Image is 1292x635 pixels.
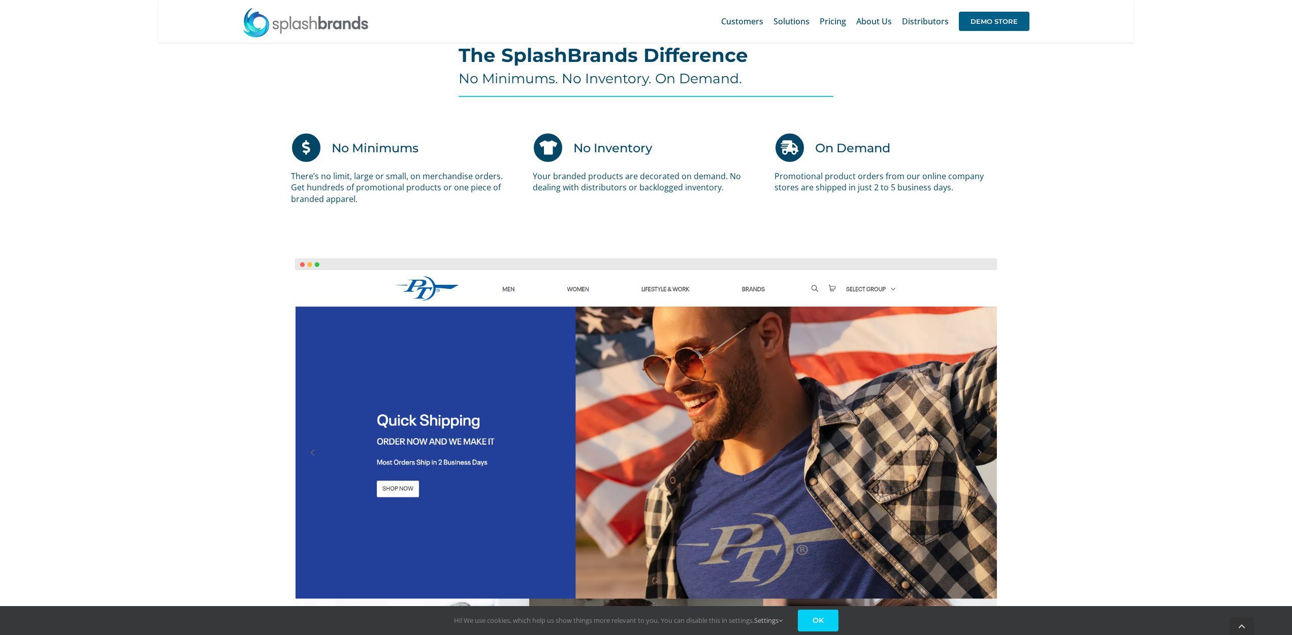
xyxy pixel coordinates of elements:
img: SplashBrands.com Logo [242,7,369,38]
a: Distributors [902,5,949,38]
span: Solutions [773,17,810,25]
a: Pricing [820,5,846,38]
span: Customers [721,17,763,25]
a: OK [798,610,838,631]
p: There’s no limit, large or small, on merchandise orders. Get hundreds of promotional products or ... [291,171,518,205]
p: Promotional product orders from our online company stores are shipped in just 2 to 5 business days. [774,171,1001,193]
nav: Main Menu Sticky [721,5,1029,38]
p: Your branded products are decorated on demand. No dealing with distributors or backlogged inventory. [533,171,759,193]
span: Distributors [902,17,949,25]
a: DEMO STORE [959,5,1029,38]
span: DEMO STORE [959,12,1029,31]
h3: No Minimums [332,132,418,163]
a: Customers [721,5,763,38]
h2: The SplashBrands Difference [459,45,834,65]
h3: On Demand [815,132,890,163]
h3: No Inventory [573,132,652,163]
span: Pricing [820,17,846,25]
span: Hi! We use cookies, which help us show things more relevant to you. You can disable this in setti... [454,616,783,625]
h4: No Minimums. No Inventory. On Demand. [459,71,834,87]
span: About Us [856,17,892,25]
a: Settings [754,616,783,625]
